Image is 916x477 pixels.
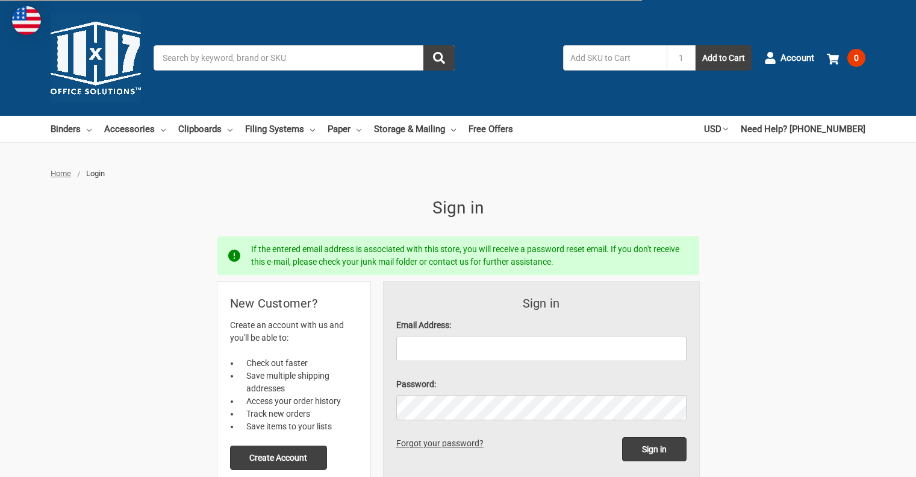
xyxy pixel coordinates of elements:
[51,169,71,178] a: Home
[240,357,358,370] li: Check out faster
[563,45,667,71] input: Add SKU to Cart
[780,51,814,65] span: Account
[240,395,358,408] li: Access your order history
[240,408,358,420] li: Track new orders
[396,438,488,448] a: Forgot your password?
[741,116,865,142] a: Need Help? [PHONE_NUMBER]
[230,446,328,470] button: Create Account
[240,370,358,395] li: Save multiple shipping addresses
[704,116,728,142] a: USD
[104,116,166,142] a: Accessories
[230,452,328,462] a: Create Account
[847,49,865,67] span: 0
[245,116,315,142] a: Filing Systems
[51,13,141,103] img: 11x17.com
[230,319,358,344] p: Create an account with us and you'll be able to:
[51,116,92,142] a: Binders
[696,45,752,71] button: Add to Cart
[622,437,687,461] input: Sign in
[827,42,865,74] a: 0
[396,319,687,332] label: Email Address:
[396,294,687,312] h3: Sign in
[328,116,361,142] a: Paper
[86,169,105,178] span: Login
[178,116,232,142] a: Clipboards
[251,244,679,267] span: If the entered email address is associated with this store, you will receive a password reset ema...
[396,378,687,391] label: Password:
[12,6,41,35] img: duty and tax information for United States
[154,45,455,71] input: Search by keyword, brand or SKU
[374,116,456,142] a: Storage & Mailing
[817,444,916,477] iframe: Google Customer Reviews
[764,42,814,74] a: Account
[240,420,358,433] li: Save items to your lists
[469,116,513,142] a: Free Offers
[217,195,699,221] h1: Sign in
[230,294,358,312] h2: New Customer?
